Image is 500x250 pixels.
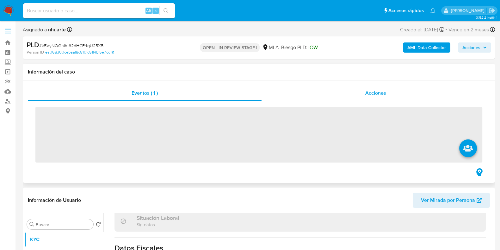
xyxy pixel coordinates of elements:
button: Ver Mirada por Persona [413,193,490,208]
button: search-icon [159,6,172,15]
div: Situación LaboralSin datos [114,211,486,231]
button: KYC [24,232,103,247]
p: noelia.huarte@mercadolibre.com [451,8,486,14]
h1: Información de Usuario [28,197,81,203]
span: Alt [146,8,151,14]
b: AML Data Collector [407,42,446,53]
h3: Situación Laboral [137,215,179,221]
a: Notificaciones [430,8,435,13]
b: nhuarte [47,26,66,33]
input: Buscar [36,222,91,228]
p: Sin datos [137,221,179,228]
button: Buscar [29,222,34,227]
input: Buscar usuario o caso... [23,7,175,15]
h1: Información del caso [28,69,490,75]
div: MLA [262,44,278,51]
b: Person ID [27,49,44,55]
span: Ver Mirada por Persona [421,193,475,208]
span: Acciones [462,42,480,53]
span: LOW [307,44,318,51]
a: ea068300cebaaf8c510fc51f4bf5e7cc [45,49,114,55]
span: s [155,8,157,14]
span: # k5VyNQGhIht62dHCE4qU25X5 [39,42,103,49]
div: Creado el: [DATE] [400,25,444,34]
button: AML Data Collector [403,42,450,53]
button: Volver al orden por defecto [96,222,101,229]
span: ‌ [35,107,482,163]
span: Accesos rápidos [388,7,424,14]
button: Acciones [458,42,491,53]
span: Asignado a [23,26,66,33]
span: Eventos ( 1 ) [132,89,158,97]
p: OPEN - IN REVIEW STAGE I [200,43,260,52]
span: Vence en 2 meses [448,26,489,33]
span: Acciones [365,89,386,97]
span: Riesgo PLD: [281,44,318,51]
b: PLD [27,40,39,50]
span: - [446,25,447,34]
a: Salir [489,7,495,14]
